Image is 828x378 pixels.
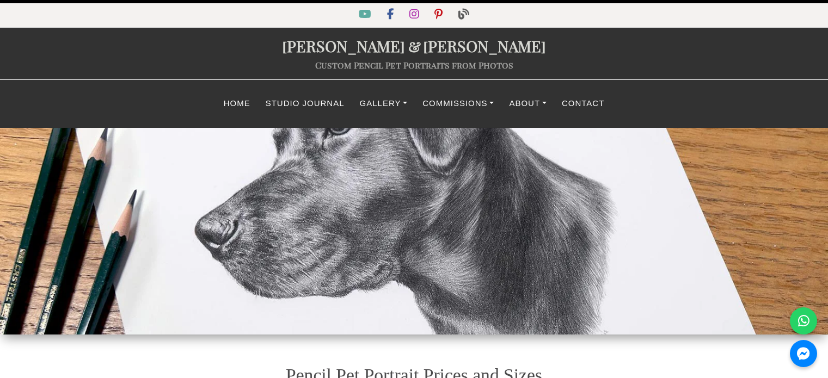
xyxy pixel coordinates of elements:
a: [PERSON_NAME]&[PERSON_NAME] [282,35,546,56]
a: Contact [554,93,612,114]
a: Gallery [352,93,415,114]
a: About [501,93,554,114]
a: Messenger [790,340,817,367]
a: YouTube [352,10,380,20]
a: Home [216,93,258,114]
a: WhatsApp [790,307,817,334]
span: & [405,35,423,56]
a: Custom Pencil Pet Portraits from Photos [315,59,513,71]
a: Instagram [403,10,428,20]
a: Studio Journal [258,93,352,114]
a: Blog [452,10,476,20]
a: Pinterest [428,10,451,20]
a: Facebook [381,10,403,20]
a: Commissions [415,93,501,114]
